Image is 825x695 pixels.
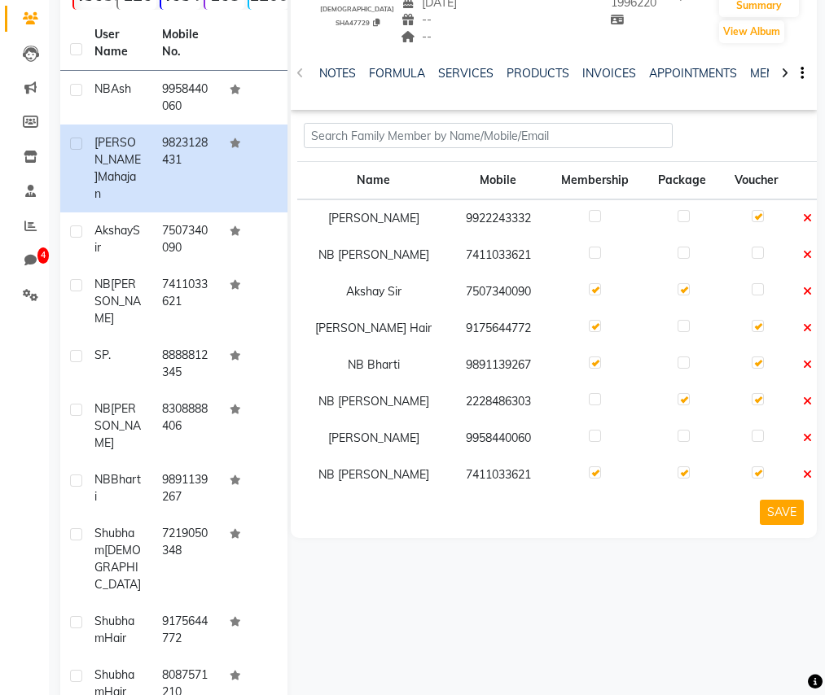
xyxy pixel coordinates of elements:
td: NB Bharti [297,347,450,383]
span: Bharti [94,472,141,504]
td: 9891139267 [152,461,220,515]
td: 8308888406 [152,391,220,461]
th: Mobile No. [152,16,220,71]
td: 7411033621 [152,266,220,337]
td: [PERSON_NAME] [297,199,450,237]
td: 7507340090 [450,273,546,310]
span: -- [402,29,432,44]
span: SP [94,347,108,362]
span: NB [94,277,111,291]
td: NB [PERSON_NAME] [297,237,450,273]
th: Membership [546,162,644,200]
a: 4 [5,247,44,274]
span: . [108,347,111,362]
a: NOTES [319,66,356,81]
span: [PERSON_NAME] [94,401,141,450]
a: APPOINTMENTS [649,66,737,81]
a: INVOICES [582,66,636,81]
input: Search Family Member by Name/Mobile/Email [304,123,673,148]
td: 7411033621 [450,237,546,273]
th: User Name [85,16,152,71]
span: 4 [37,247,49,264]
th: Voucher [721,162,792,200]
td: 9958440060 [152,71,220,125]
button: View Album [719,20,784,43]
span: NB [94,81,111,96]
td: 9922243332 [450,199,546,237]
th: Name [297,162,450,200]
span: mahajan [94,169,136,201]
td: 7507340090 [152,212,220,266]
span: [DEMOGRAPHIC_DATA] [94,543,141,592]
span: Akshay [94,223,133,238]
span: [PERSON_NAME] [94,135,141,184]
span: Hair [104,631,126,645]
td: 7219050348 [152,515,220,603]
div: SHA47729 [314,16,402,28]
td: Akshay Sir [297,273,450,310]
th: Package [644,162,721,200]
span: Shubham [94,614,134,645]
span: NB [94,401,111,416]
a: SERVICES [438,66,494,81]
span: NB [94,472,111,487]
td: NB [PERSON_NAME] [297,457,450,493]
th: Mobile [450,162,546,200]
a: FORMULA [369,66,425,81]
td: NB [PERSON_NAME] [297,383,450,420]
td: 2228486303 [450,383,546,420]
td: 8888812345 [152,337,220,391]
span: [PERSON_NAME] [94,277,141,326]
td: 9175644772 [152,603,220,657]
span: [DEMOGRAPHIC_DATA] [320,5,394,13]
td: [PERSON_NAME] [297,420,450,457]
td: 9891139267 [450,347,546,383]
span: Ash [111,81,131,96]
td: 9958440060 [450,420,546,457]
span: -- [402,12,432,27]
td: 9823128431 [152,125,220,212]
td: [PERSON_NAME] Hair [297,310,450,347]
td: 7411033621 [450,457,546,493]
td: 9175644772 [450,310,546,347]
span: Shubham [94,526,134,557]
a: PRODUCTS [507,66,569,81]
button: SAVE [760,500,804,525]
